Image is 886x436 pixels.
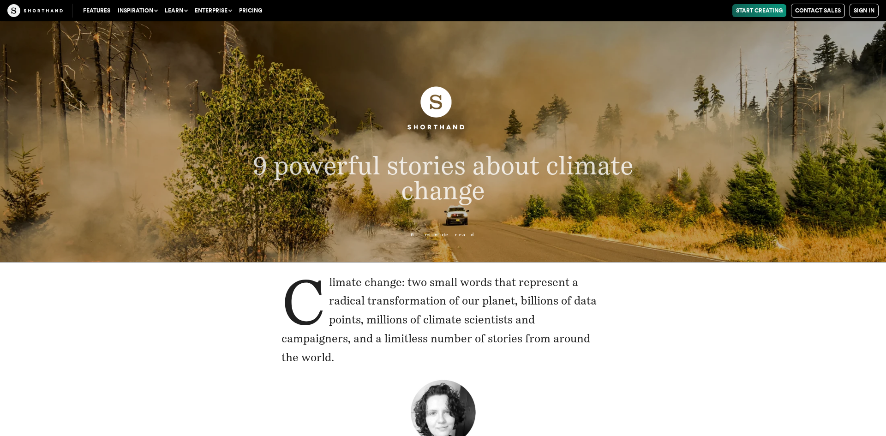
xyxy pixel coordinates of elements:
a: Sign in [850,4,879,18]
button: Enterprise [191,4,235,17]
img: The Craft [7,4,63,17]
a: Contact Sales [791,4,845,18]
p: 6 minute read [203,232,683,238]
button: Inspiration [114,4,161,17]
a: Start Creating [732,4,786,17]
span: 9 powerful stories about climate change [253,150,633,205]
a: Pricing [235,4,266,17]
a: Features [79,4,114,17]
p: Climate change: two small words that represent a radical transformation of our planet, billions o... [281,273,605,367]
button: Learn [161,4,191,17]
